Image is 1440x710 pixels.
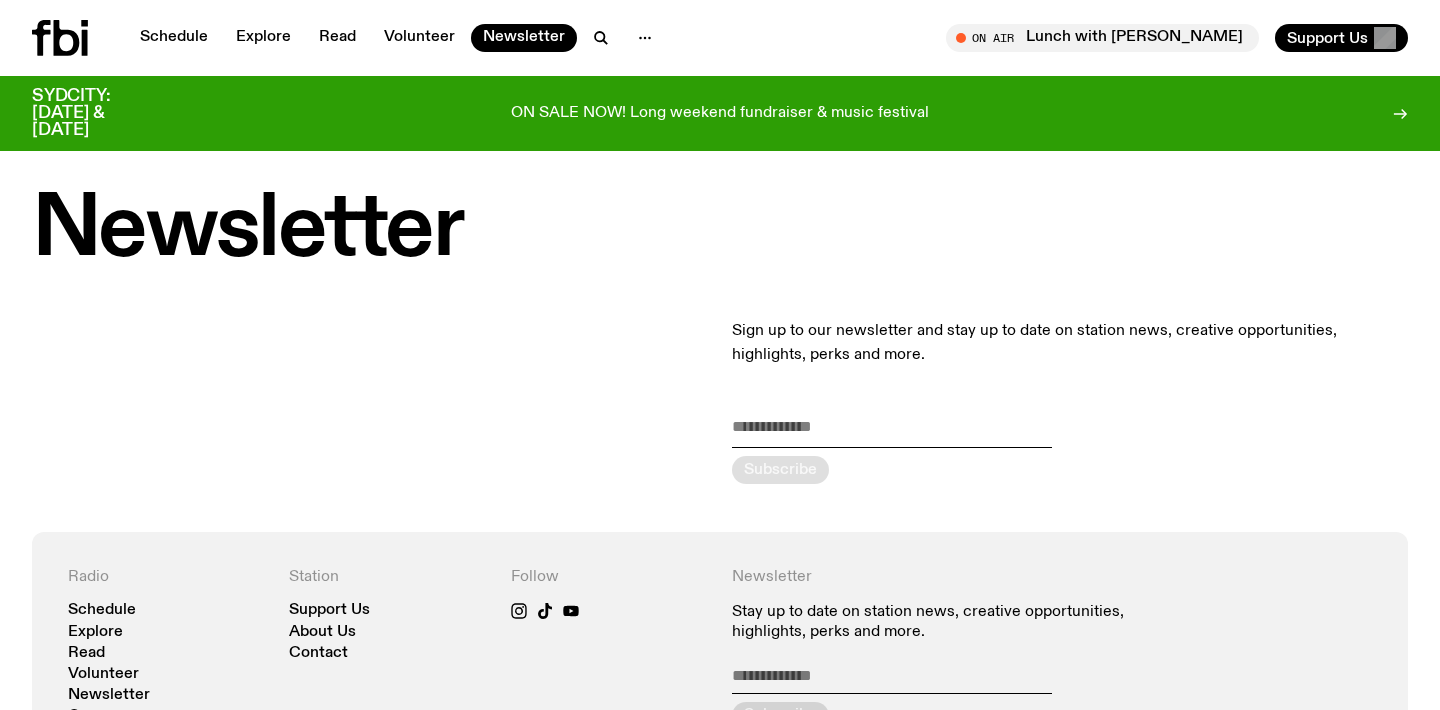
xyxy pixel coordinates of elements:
button: Support Us [1275,24,1408,52]
h3: SYDCITY: [DATE] & [DATE] [32,88,160,139]
p: ON SALE NOW! Long weekend fundraiser & music festival [511,105,929,123]
h4: Radio [68,568,265,587]
span: Support Us [1287,29,1368,47]
a: Explore [68,625,123,640]
p: Stay up to date on station news, creative opportunities, highlights, perks and more. [732,603,1151,641]
a: Schedule [128,24,220,52]
a: Support Us [289,603,370,618]
a: Volunteer [68,667,139,682]
a: Read [68,646,105,661]
button: Subscribe [732,456,829,484]
button: On AirLunch with [PERSON_NAME] [946,24,1259,52]
a: About Us [289,625,356,640]
a: Volunteer [372,24,467,52]
a: Explore [224,24,303,52]
p: Sign up to our newsletter and stay up to date on station news, creative opportunities, highlights... [732,319,1408,367]
a: Read [307,24,368,52]
a: Contact [289,646,348,661]
h4: Station [289,568,486,587]
h1: Newsletter [32,190,1408,271]
h4: Follow [511,568,708,587]
a: Schedule [68,603,136,618]
a: Newsletter [471,24,577,52]
h4: Newsletter [732,568,1151,587]
a: Newsletter [68,688,150,703]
